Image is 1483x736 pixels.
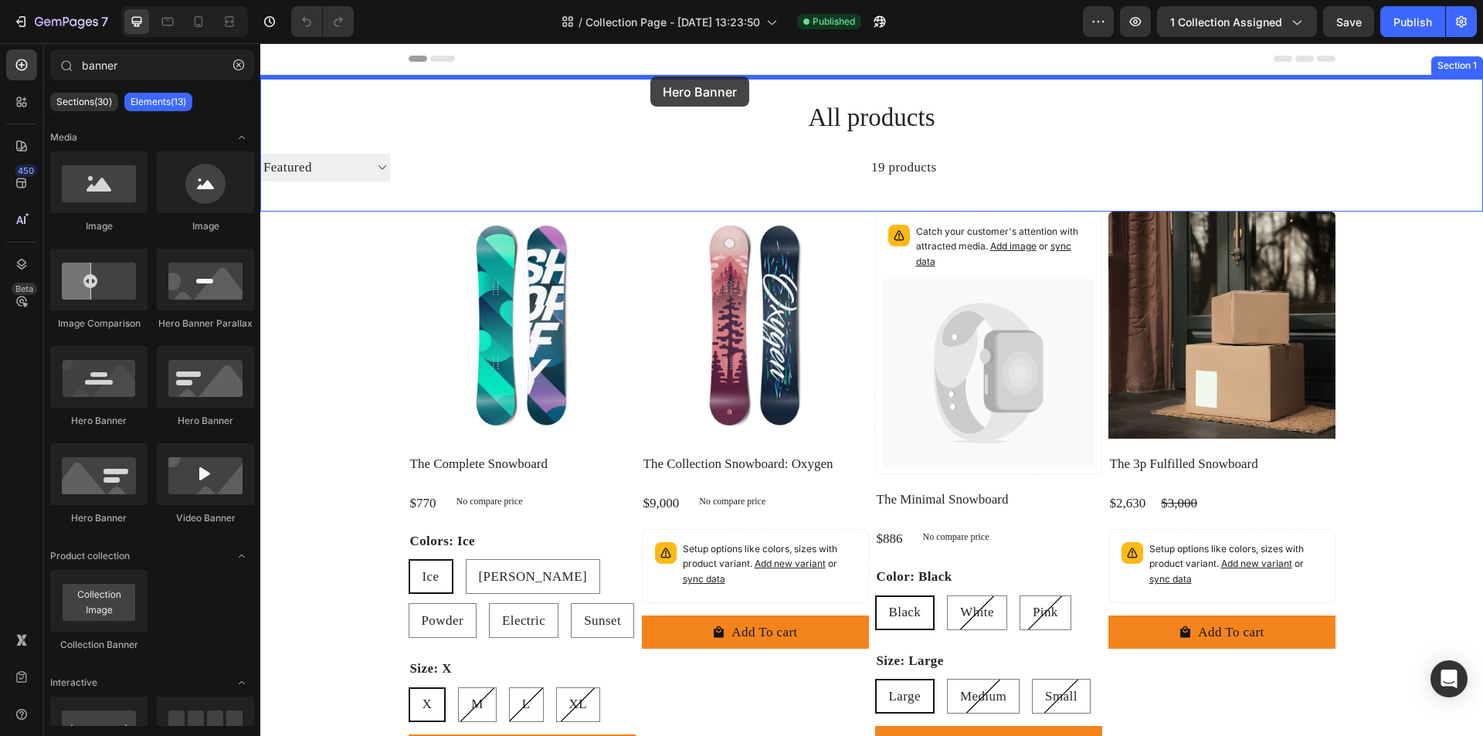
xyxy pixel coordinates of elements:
span: / [579,14,582,30]
div: Beta [12,283,37,295]
div: Hero Banner [157,414,254,428]
span: Product collection [50,549,130,563]
div: Image [50,219,148,233]
div: Hero Banner Parallax [157,317,254,331]
p: Sections(30) [56,96,112,108]
span: 1 collection assigned [1170,14,1282,30]
p: Elements(13) [131,96,186,108]
button: Save [1323,6,1374,37]
span: Published [813,15,855,29]
div: Video Banner [157,511,254,525]
span: Interactive [50,676,97,690]
span: Toggle open [229,670,254,695]
div: 450 [15,164,37,177]
div: Undo/Redo [291,6,354,37]
div: Publish [1393,14,1432,30]
span: Toggle open [229,544,254,568]
span: Media [50,131,77,144]
div: Image [157,219,254,233]
span: Save [1336,15,1362,29]
input: Search Sections & Elements [50,49,254,80]
button: 1 collection assigned [1157,6,1317,37]
div: Image Comparison [50,317,148,331]
div: Hero Banner [50,414,148,428]
div: Hero Banner [50,511,148,525]
p: 7 [101,12,108,31]
span: Toggle open [229,125,254,150]
span: Collection Page - [DATE] 13:23:50 [585,14,760,30]
iframe: Design area [260,43,1483,736]
div: Collection Banner [50,638,148,652]
button: 7 [6,6,115,37]
div: Open Intercom Messenger [1430,660,1468,697]
button: Publish [1380,6,1445,37]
